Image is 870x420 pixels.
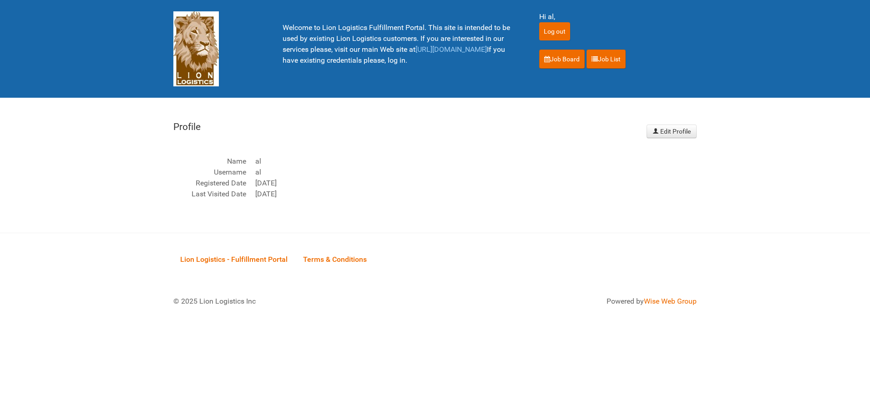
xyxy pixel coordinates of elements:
[173,156,246,167] dt: Name
[173,178,246,189] dt: Registered Date
[180,255,288,264] span: Lion Logistics - Fulfillment Portal
[255,178,636,189] dd: [DATE]
[539,11,697,22] div: Hi al,
[296,245,374,273] a: Terms & Conditions
[415,45,487,54] a: [URL][DOMAIN_NAME]
[255,167,636,178] dd: al
[173,11,219,86] img: Lion Logistics
[173,189,246,200] dt: Last Visited Date
[587,50,626,69] a: Job List
[173,120,636,134] legend: Profile
[167,289,430,314] div: © 2025 Lion Logistics Inc
[255,156,636,167] dd: al
[644,297,697,305] a: Wise Web Group
[446,296,697,307] div: Powered by
[173,245,294,273] a: Lion Logistics - Fulfillment Portal
[255,189,636,200] dd: [DATE]
[647,125,697,138] a: Edit Profile
[173,167,246,178] dt: Username
[539,50,585,69] a: Job Board
[303,255,367,264] span: Terms & Conditions
[173,44,219,53] a: Lion Logistics
[283,22,516,66] p: Welcome to Lion Logistics Fulfillment Portal. This site is intended to be used by existing Lion L...
[539,22,570,40] input: Log out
